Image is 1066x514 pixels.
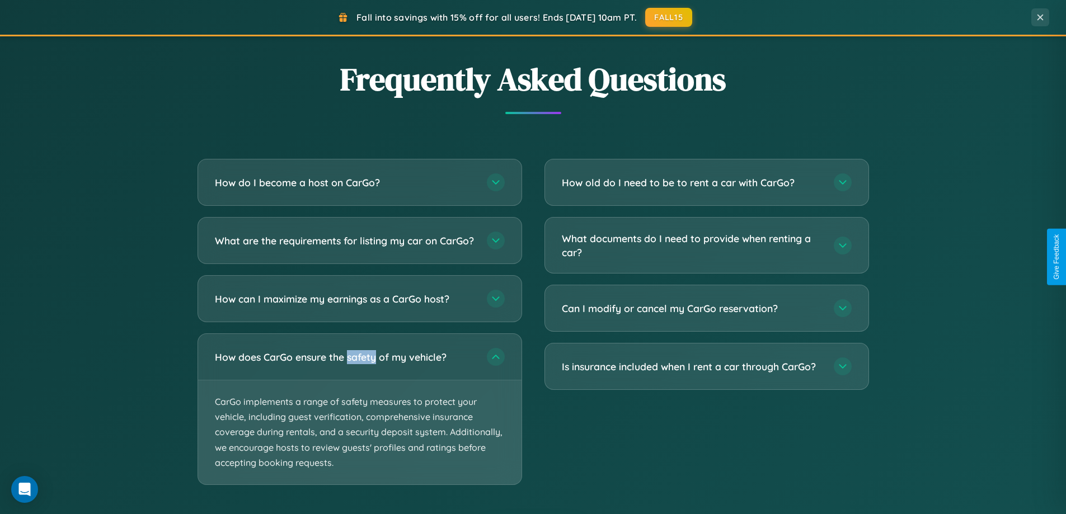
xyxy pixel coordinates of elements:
[198,380,522,484] p: CarGo implements a range of safety measures to protect your vehicle, including guest verification...
[198,58,869,101] h2: Frequently Asked Questions
[645,8,692,27] button: FALL15
[562,360,823,374] h3: Is insurance included when I rent a car through CarGo?
[562,176,823,190] h3: How old do I need to be to rent a car with CarGo?
[562,301,823,315] h3: Can I modify or cancel my CarGo reservation?
[562,232,823,259] h3: What documents do I need to provide when renting a car?
[215,176,476,190] h3: How do I become a host on CarGo?
[356,12,637,23] span: Fall into savings with 15% off for all users! Ends [DATE] 10am PT.
[215,292,476,306] h3: How can I maximize my earnings as a CarGo host?
[11,476,38,503] div: Open Intercom Messenger
[215,350,476,364] h3: How does CarGo ensure the safety of my vehicle?
[1053,234,1060,280] div: Give Feedback
[215,234,476,248] h3: What are the requirements for listing my car on CarGo?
